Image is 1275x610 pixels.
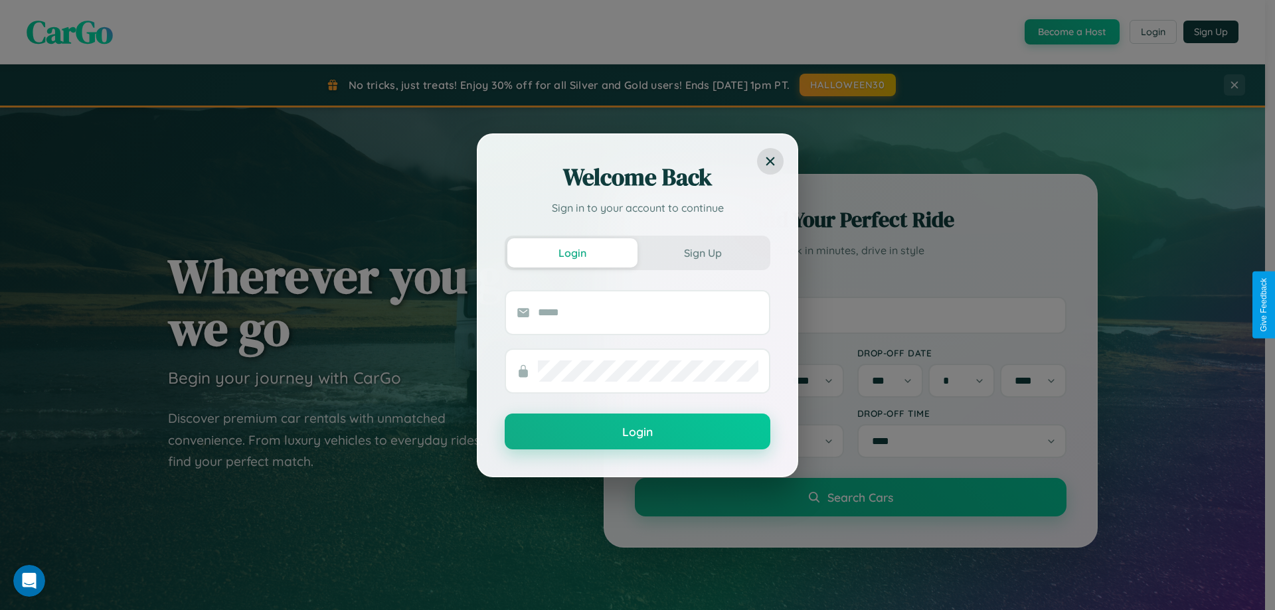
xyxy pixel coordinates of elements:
[13,565,45,597] iframe: Intercom live chat
[505,200,770,216] p: Sign in to your account to continue
[637,238,768,267] button: Sign Up
[507,238,637,267] button: Login
[505,161,770,193] h2: Welcome Back
[1259,278,1268,332] div: Give Feedback
[505,414,770,449] button: Login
